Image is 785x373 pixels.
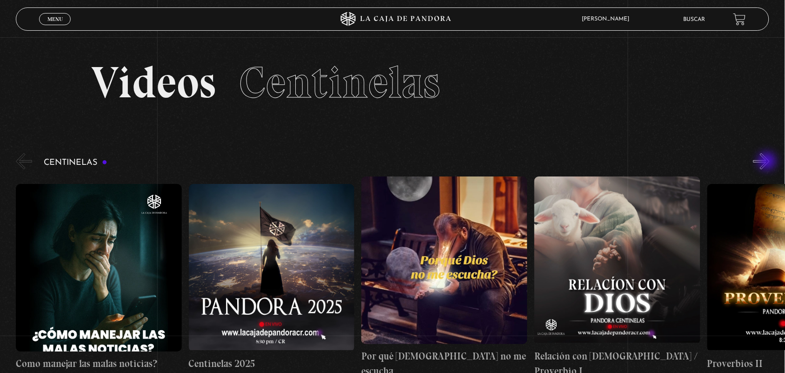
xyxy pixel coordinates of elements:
[91,61,694,105] h2: Videos
[16,356,182,371] h4: Como manejar las malas noticias?
[578,16,639,22] span: [PERSON_NAME]
[733,13,746,26] a: View your shopping cart
[753,153,770,170] button: Next
[189,356,355,371] h4: Centinelas 2025
[16,153,32,170] button: Previous
[684,17,705,22] a: Buscar
[44,24,66,31] span: Cerrar
[47,16,63,22] span: Menu
[239,56,440,109] span: Centinelas
[44,158,107,167] h3: Centinelas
